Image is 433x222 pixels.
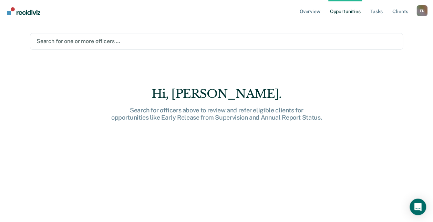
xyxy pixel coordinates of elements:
[416,5,427,16] div: E D
[106,107,327,121] div: Search for officers above to review and refer eligible clients for opportunities like Early Relea...
[410,199,426,215] div: Open Intercom Messenger
[7,7,40,15] img: Recidiviz
[416,5,427,16] button: Profile dropdown button
[106,87,327,101] div: Hi, [PERSON_NAME].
